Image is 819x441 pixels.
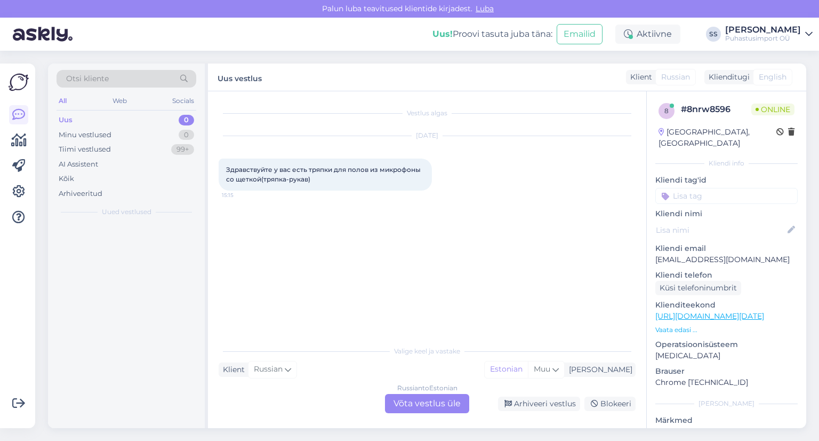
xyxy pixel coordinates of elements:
div: Estonian [485,361,528,377]
div: Arhiveeritud [59,188,102,199]
label: Uus vestlus [218,70,262,84]
div: Võta vestlus üle [385,394,469,413]
div: 0 [179,115,194,125]
input: Lisa nimi [656,224,785,236]
div: SS [706,27,721,42]
img: Askly Logo [9,72,29,92]
div: Web [110,94,129,108]
div: Klienditugi [704,72,750,83]
div: Arhiveeri vestlus [498,397,580,411]
div: Kliendi info [655,159,798,168]
div: Proovi tasuta juba täna: [432,28,552,41]
div: Socials [170,94,196,108]
span: 8 [664,107,669,115]
p: Märkmed [655,415,798,426]
span: Online [751,104,794,115]
p: Kliendi telefon [655,270,798,281]
div: Valige keel ja vastake [219,346,636,356]
div: Klient [626,72,652,83]
div: [PERSON_NAME] [725,26,801,34]
p: Operatsioonisüsteem [655,339,798,350]
p: Kliendi nimi [655,208,798,219]
div: [PERSON_NAME] [565,364,632,375]
span: Luba [472,4,497,13]
div: [GEOGRAPHIC_DATA], [GEOGRAPHIC_DATA] [659,127,776,149]
span: Otsi kliente [66,73,109,84]
div: Klient [219,364,245,375]
p: [EMAIL_ADDRESS][DOMAIN_NAME] [655,254,798,265]
p: Kliendi tag'id [655,175,798,186]
div: Küsi telefoninumbrit [655,281,741,295]
div: 0 [179,130,194,140]
a: [URL][DOMAIN_NAME][DATE] [655,311,764,321]
div: Blokeeri [584,397,636,411]
div: All [57,94,69,108]
div: Puhastusimport OÜ [725,34,801,43]
div: 99+ [171,144,194,155]
span: Russian [661,72,690,83]
span: Russian [254,364,283,375]
p: Kliendi email [655,243,798,254]
input: Lisa tag [655,188,798,204]
span: Uued vestlused [102,207,151,217]
div: Uus [59,115,73,125]
p: [MEDICAL_DATA] [655,350,798,361]
b: Uus! [432,29,453,39]
div: [PERSON_NAME] [655,399,798,408]
span: 15:15 [222,191,262,199]
p: Klienditeekond [655,300,798,311]
div: AI Assistent [59,159,98,170]
a: [PERSON_NAME]Puhastusimport OÜ [725,26,813,43]
button: Emailid [557,24,603,44]
div: Minu vestlused [59,130,111,140]
p: Chrome [TECHNICAL_ID] [655,377,798,388]
div: Tiimi vestlused [59,144,111,155]
div: [DATE] [219,131,636,140]
div: Kõik [59,174,74,184]
span: Muu [534,364,550,374]
div: Vestlus algas [219,108,636,118]
span: Здравствуйте у вас есть тряпки для полов из микрофоны со щеткой(тряпка-рукав) [226,166,422,183]
div: Russian to Estonian [397,383,457,393]
div: # 8nrw8596 [681,103,751,116]
p: Vaata edasi ... [655,325,798,335]
span: English [759,72,786,83]
p: Brauser [655,366,798,377]
div: Aktiivne [615,25,680,44]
